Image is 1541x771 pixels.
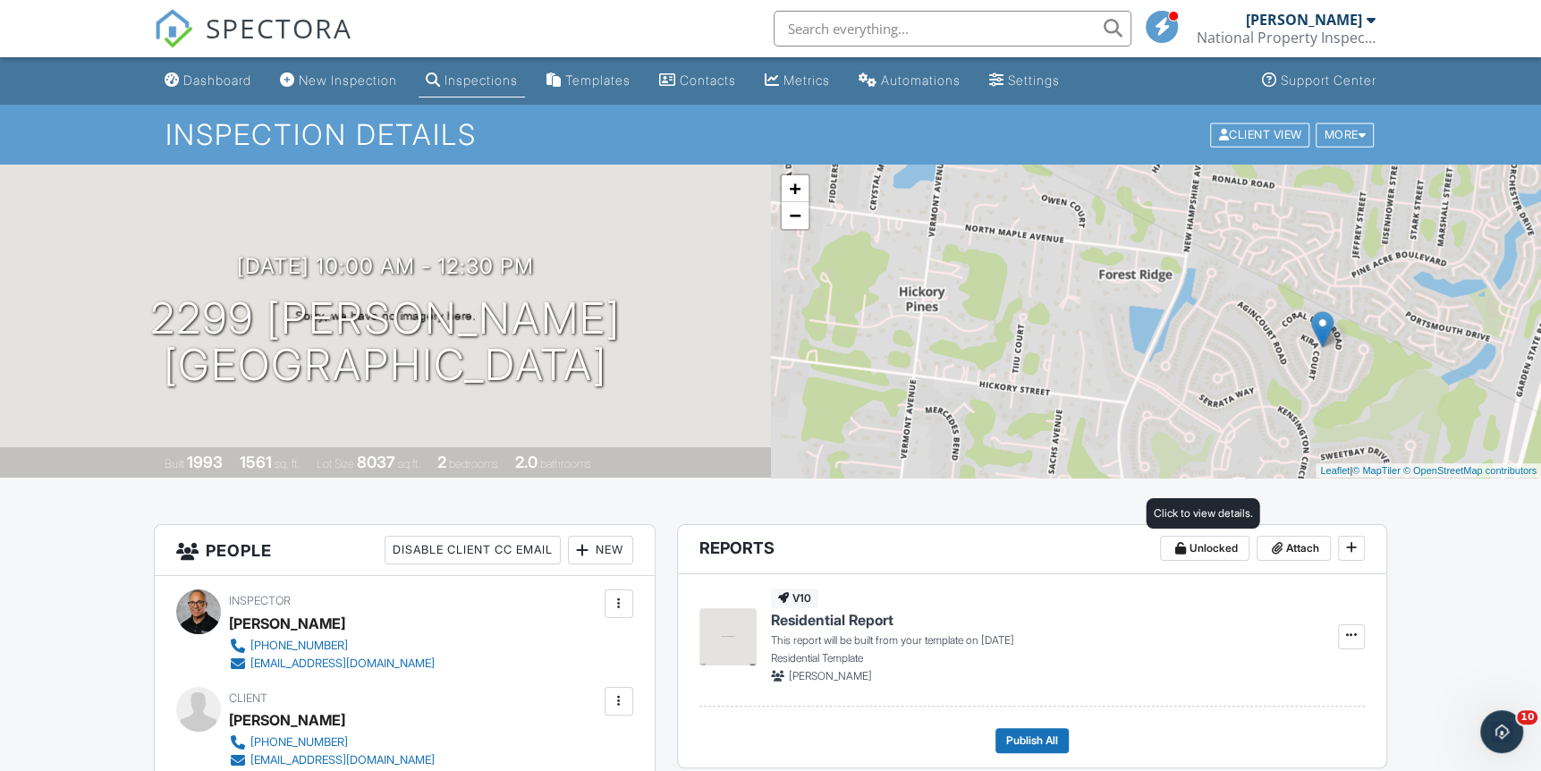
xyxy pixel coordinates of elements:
span: sq.ft. [398,457,420,470]
a: Zoom in [782,175,809,202]
span: bedrooms [449,457,498,470]
span: SPECTORA [206,9,352,47]
a: [PHONE_NUMBER] [229,733,435,751]
span: Inspector [229,594,291,607]
a: Automations (Basic) [851,64,968,97]
a: Zoom out [782,202,809,229]
div: Disable Client CC Email [385,536,561,564]
a: [EMAIL_ADDRESS][DOMAIN_NAME] [229,751,435,769]
div: [PERSON_NAME] [229,610,345,637]
a: Client View [1208,127,1314,140]
span: 10 [1517,710,1537,724]
div: 2.0 [515,453,538,471]
div: National Property Inspections Jersey Shore [1197,29,1376,47]
a: [PHONE_NUMBER] [229,637,435,655]
a: © OpenStreetMap contributors [1403,465,1537,476]
div: Support Center [1281,72,1376,88]
div: 1561 [240,453,272,471]
a: SPECTORA [154,24,352,62]
div: New [568,536,633,564]
div: 8037 [357,453,395,471]
div: 1993 [187,453,223,471]
div: [PERSON_NAME] [229,707,345,733]
img: The Best Home Inspection Software - Spectora [154,9,193,48]
a: Settings [982,64,1067,97]
iframe: Intercom live chat [1480,710,1523,753]
a: Contacts [652,64,743,97]
a: Support Center [1255,64,1384,97]
div: New Inspection [299,72,397,88]
span: Lot Size [317,457,354,470]
div: [EMAIL_ADDRESS][DOMAIN_NAME] [250,753,435,767]
div: Metrics [783,72,830,88]
h3: [DATE] 10:00 am - 12:30 pm [237,254,534,278]
span: Client [229,691,267,705]
a: [EMAIL_ADDRESS][DOMAIN_NAME] [229,655,435,673]
div: More [1316,123,1374,147]
div: Automations [881,72,961,88]
div: Client View [1210,123,1309,147]
a: Leaflet [1320,465,1350,476]
div: Dashboard [183,72,251,88]
div: [PERSON_NAME] [1246,11,1362,29]
input: Search everything... [774,11,1131,47]
div: Settings [1008,72,1060,88]
span: bathrooms [540,457,591,470]
h3: People [155,525,654,576]
a: Metrics [758,64,837,97]
div: [PHONE_NUMBER] [250,735,348,750]
div: 2 [437,453,446,471]
a: Templates [539,64,638,97]
div: Templates [565,72,631,88]
div: [PHONE_NUMBER] [250,639,348,653]
a: © MapTiler [1352,465,1401,476]
div: Contacts [680,72,736,88]
span: sq. ft. [275,457,300,470]
div: Inspections [445,72,518,88]
a: Dashboard [157,64,258,97]
div: [EMAIL_ADDRESS][DOMAIN_NAME] [250,657,435,671]
a: New Inspection [273,64,404,97]
h1: 2299 [PERSON_NAME] [GEOGRAPHIC_DATA] [150,295,621,390]
span: Built [165,457,184,470]
h1: Inspection Details [165,119,1376,150]
div: | [1316,463,1541,479]
a: Inspections [419,64,525,97]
